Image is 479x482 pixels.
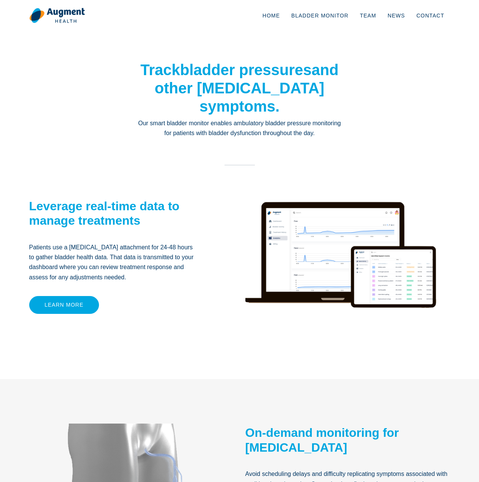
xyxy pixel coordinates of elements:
a: News [382,3,411,28]
h2: On-demand monitoring for [MEDICAL_DATA] [245,425,450,455]
p: Patients use a [MEDICAL_DATA] attachment for 24-48 hours to gather bladder health data. That data... [29,243,198,283]
img: logo [29,8,85,24]
a: Home [257,3,286,28]
img: device render [245,182,437,353]
p: Our smart bladder monitor enables ambulatory bladder pressure monitoring for patients with bladde... [137,118,342,139]
a: Team [354,3,382,28]
a: Learn more [29,296,99,314]
h1: Track and other [MEDICAL_DATA] symptoms. [137,61,342,115]
a: Bladder Monitor [286,3,354,28]
a: Contact [411,3,450,28]
strong: bladder pressures [180,61,312,78]
h2: Leverage real-time data to manage treatments [29,199,198,228]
